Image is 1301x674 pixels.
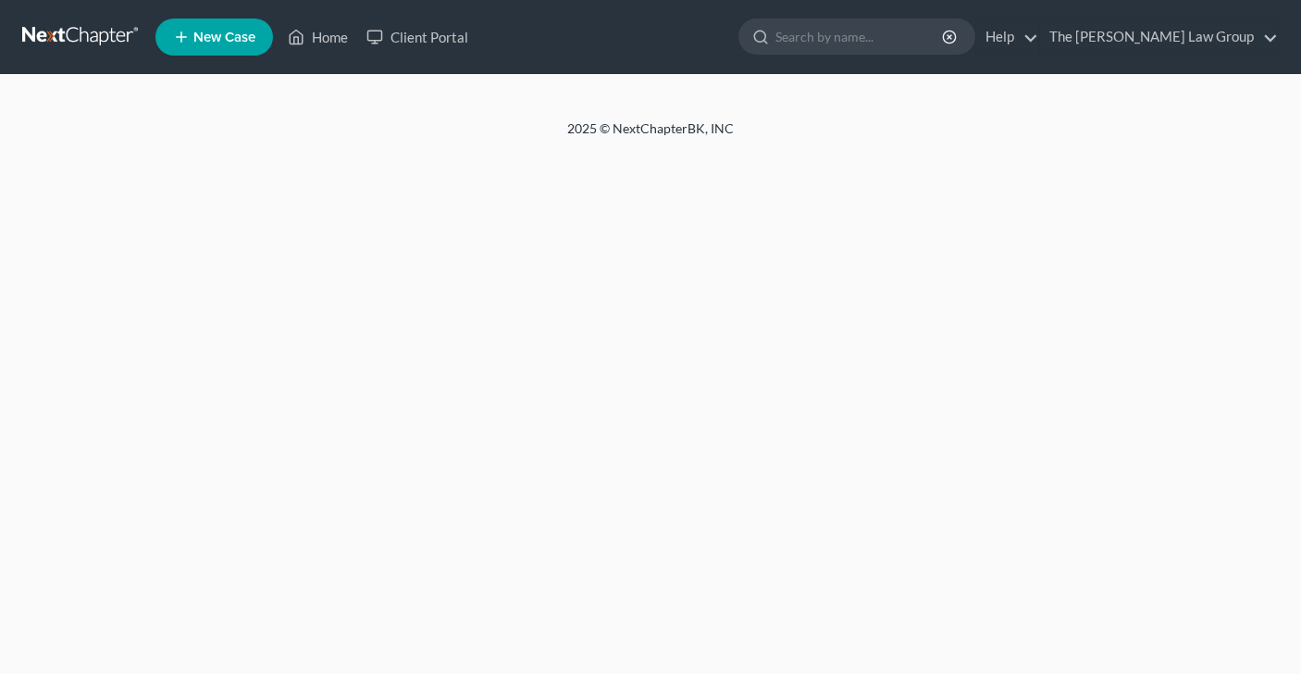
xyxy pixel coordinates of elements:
[976,20,1038,54] a: Help
[1040,20,1278,54] a: The [PERSON_NAME] Law Group
[775,19,945,54] input: Search by name...
[357,20,477,54] a: Client Portal
[123,119,1178,153] div: 2025 © NextChapterBK, INC
[193,31,255,44] span: New Case
[279,20,357,54] a: Home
